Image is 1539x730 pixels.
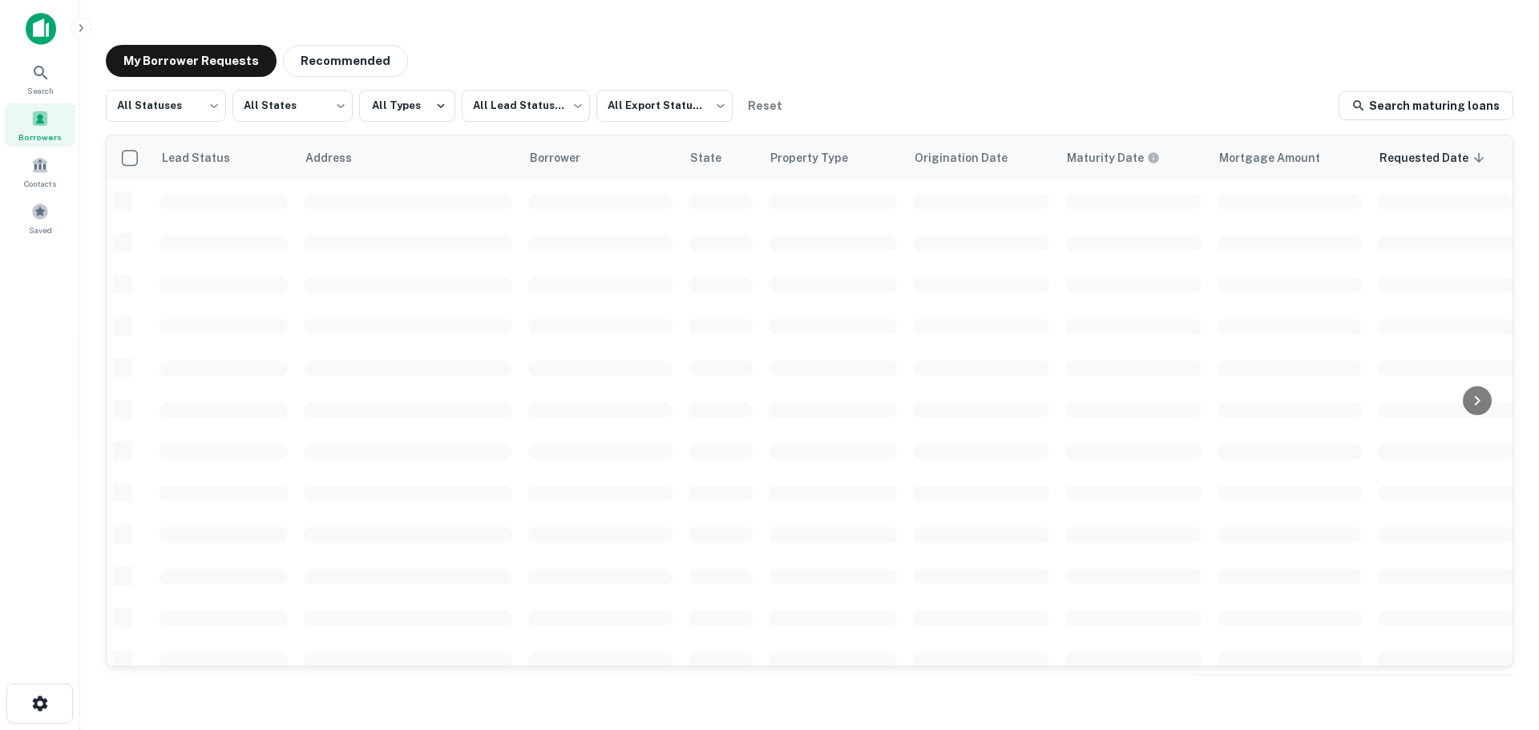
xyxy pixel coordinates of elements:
div: All Lead Statuses [462,85,590,127]
span: Borrowers [18,131,62,143]
span: Address [305,148,373,167]
th: Lead Status [151,135,296,180]
span: Saved [29,224,52,236]
span: Contacts [24,177,56,190]
span: Property Type [770,148,869,167]
th: Requested Date [1370,135,1522,180]
th: Borrower [520,135,681,180]
h6: Maturity Date [1067,149,1144,167]
span: State [690,148,742,167]
div: Maturity dates displayed may be estimated. Please contact the lender for the most accurate maturi... [1067,149,1160,167]
div: All States [232,85,353,127]
th: Origination Date [905,135,1057,180]
span: Requested Date [1379,148,1489,167]
span: Origination Date [915,148,1028,167]
button: Recommended [283,45,408,77]
th: State [681,135,761,180]
a: Borrowers [5,103,75,147]
span: Maturity dates displayed may be estimated. Please contact the lender for the most accurate maturi... [1067,149,1181,167]
button: My Borrower Requests [106,45,277,77]
th: Property Type [761,135,905,180]
th: Maturity dates displayed may be estimated. Please contact the lender for the most accurate maturi... [1057,135,1210,180]
a: Contacts [5,150,75,193]
button: All Types [359,90,455,122]
button: Reset [739,90,790,122]
span: Borrower [530,148,601,167]
a: Search [5,57,75,100]
div: All Export Statuses [596,85,733,127]
div: All Statuses [106,85,226,127]
a: Saved [5,196,75,240]
span: Lead Status [161,148,251,167]
a: Search maturing loans [1339,91,1513,120]
span: Search [27,84,54,97]
img: capitalize-icon.png [26,13,56,45]
span: Mortgage Amount [1219,148,1341,167]
th: Mortgage Amount [1210,135,1370,180]
th: Address [296,135,520,180]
